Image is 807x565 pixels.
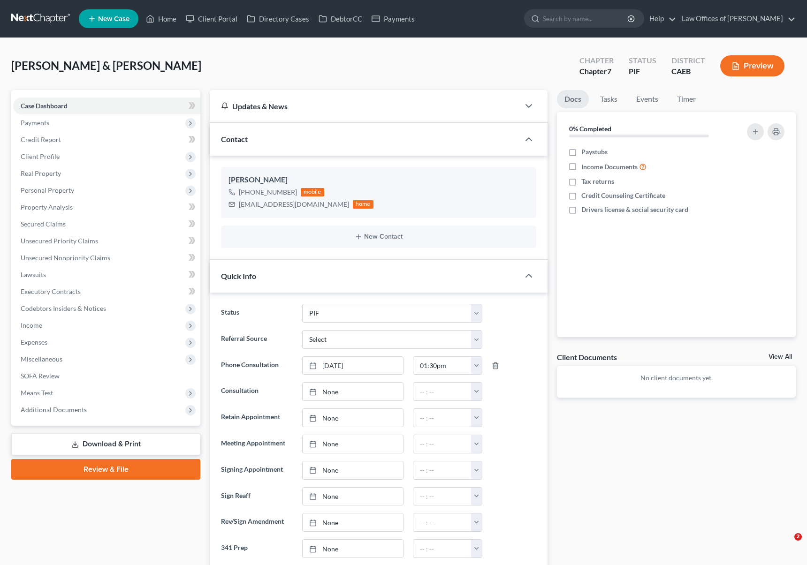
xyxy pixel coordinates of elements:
[21,203,73,211] span: Property Analysis
[413,409,472,427] input: -- : --
[557,352,617,362] div: Client Documents
[21,406,87,414] span: Additional Documents
[303,357,403,375] a: [DATE]
[181,10,242,27] a: Client Portal
[216,330,297,349] label: Referral Source
[21,169,61,177] span: Real Property
[303,540,403,557] a: None
[239,188,297,197] div: [PHONE_NUMBER]
[13,368,200,384] a: SOFA Review
[21,254,110,262] span: Unsecured Nonpriority Claims
[216,356,297,375] label: Phone Consultation
[303,435,403,453] a: None
[216,461,297,480] label: Signing Appointment
[216,408,297,427] label: Retain Appointment
[216,513,297,532] label: Rev/Sign Amendment
[21,119,49,127] span: Payments
[221,135,248,143] span: Contact
[677,10,795,27] a: Law Offices of [PERSON_NAME]
[21,304,106,312] span: Codebtors Insiders & Notices
[581,191,665,200] span: Credit Counseling Certificate
[13,249,200,266] a: Unsecured Nonpriority Claims
[413,357,472,375] input: -- : --
[413,461,472,479] input: -- : --
[593,90,625,108] a: Tasks
[21,186,74,194] span: Personal Property
[13,199,200,216] a: Property Analysis
[301,188,324,196] div: mobile
[413,513,472,531] input: -- : --
[21,355,62,363] span: Miscellaneous
[607,67,611,75] span: 7
[221,101,508,111] div: Updates & News
[228,233,529,241] button: New Contact
[353,200,373,209] div: home
[671,55,705,66] div: District
[413,540,472,557] input: -- : --
[141,10,181,27] a: Home
[216,435,297,453] label: Meeting Appointment
[557,90,589,108] a: Docs
[581,205,688,214] span: Drivers license & social security card
[216,487,297,506] label: Sign Reaff
[367,10,419,27] a: Payments
[11,459,200,480] a: Review & File
[564,373,788,383] p: No client documents yet.
[303,409,403,427] a: None
[581,147,608,157] span: Paystubs
[720,55,784,76] button: Preview
[629,66,656,77] div: PIF
[629,55,656,66] div: Status
[21,372,60,380] span: SOFA Review
[13,233,200,249] a: Unsecured Priority Claims
[413,435,472,453] input: -- : --
[303,488,403,505] a: None
[13,216,200,233] a: Secured Claims
[21,136,61,143] span: Credit Report
[671,66,705,77] div: CAEB
[303,383,403,400] a: None
[413,383,472,400] input: -- : --
[21,271,46,279] span: Lawsuits
[579,66,614,77] div: Chapter
[581,162,638,172] span: Income Documents
[21,102,68,110] span: Case Dashboard
[21,321,42,329] span: Income
[216,304,297,323] label: Status
[314,10,367,27] a: DebtorCC
[21,338,47,346] span: Expenses
[579,55,614,66] div: Chapter
[221,271,256,280] span: Quick Info
[21,220,66,228] span: Secured Claims
[303,513,403,531] a: None
[21,152,60,160] span: Client Profile
[581,177,614,186] span: Tax returns
[239,200,349,209] div: [EMAIL_ADDRESS][DOMAIN_NAME]
[645,10,676,27] a: Help
[769,354,792,360] a: View All
[21,389,53,397] span: Means Test
[216,382,297,401] label: Consultation
[13,98,200,114] a: Case Dashboard
[216,539,297,558] label: 341 Prep
[543,10,629,27] input: Search by name...
[13,283,200,300] a: Executory Contracts
[11,59,201,72] span: [PERSON_NAME] & [PERSON_NAME]
[228,174,529,186] div: [PERSON_NAME]
[13,131,200,148] a: Credit Report
[775,533,798,556] iframe: Intercom live chat
[794,533,802,541] span: 2
[98,15,129,23] span: New Case
[242,10,314,27] a: Directory Cases
[670,90,703,108] a: Timer
[629,90,666,108] a: Events
[303,461,403,479] a: None
[21,237,98,245] span: Unsecured Priority Claims
[13,266,200,283] a: Lawsuits
[11,433,200,455] a: Download & Print
[569,125,611,133] strong: 0% Completed
[21,287,81,295] span: Executory Contracts
[413,488,472,505] input: -- : --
